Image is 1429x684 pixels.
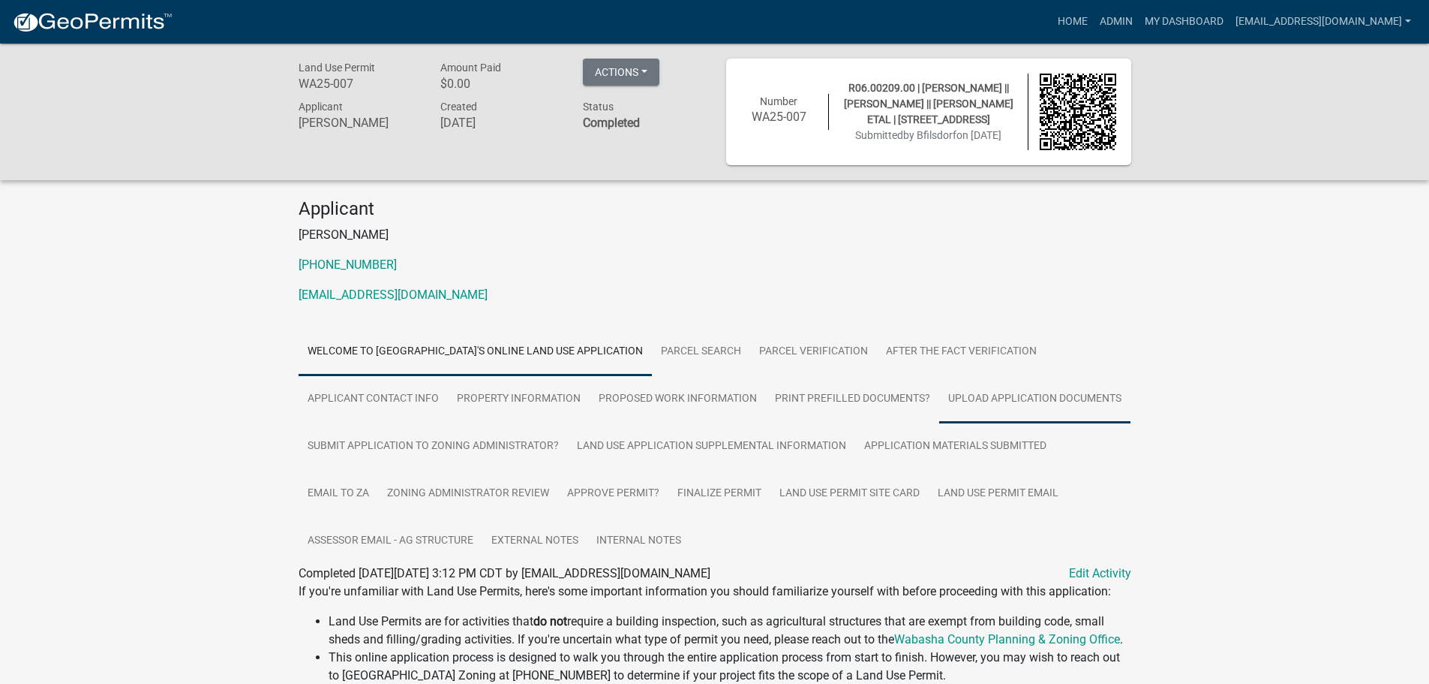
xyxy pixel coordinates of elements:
[533,614,567,628] strong: do not
[587,517,690,565] a: Internal Notes
[877,328,1046,376] a: After the Fact Verification
[299,375,448,423] a: Applicant Contact Info
[299,328,652,376] a: Welcome to [GEOGRAPHIC_DATA]'s Online Land Use Application
[299,583,1131,601] p: If you're unfamiliar with Land Use Permits, here's some important information you should familiar...
[299,116,419,130] h6: [PERSON_NAME]
[568,423,855,471] a: Land Use Application Supplemental Information
[760,95,797,107] span: Number
[855,423,1055,471] a: Application Materials Submitted
[855,129,1001,141] span: Submitted on [DATE]
[299,566,710,580] span: Completed [DATE][DATE] 3:12 PM CDT by [EMAIL_ADDRESS][DOMAIN_NAME]
[583,116,640,130] strong: Completed
[652,328,750,376] a: Parcel search
[668,470,770,518] a: Finalize Permit
[440,77,560,91] h6: $0.00
[583,101,614,113] span: Status
[448,375,590,423] a: Property Information
[583,59,659,86] button: Actions
[766,375,939,423] a: Print Prefilled Documents?
[299,470,378,518] a: Email to ZA
[1069,565,1131,583] a: Edit Activity
[1094,8,1139,36] a: Admin
[1052,8,1094,36] a: Home
[903,129,956,141] span: by Bfilsdorf
[299,101,343,113] span: Applicant
[440,101,477,113] span: Created
[750,328,877,376] a: Parcel Verification
[299,198,1131,220] h4: Applicant
[844,82,1013,125] span: R06.00209.00 | [PERSON_NAME] || [PERSON_NAME] || [PERSON_NAME] ETAL | [STREET_ADDRESS]
[299,258,397,272] a: [PHONE_NUMBER]
[299,62,375,74] span: Land Use Permit
[299,226,1131,244] p: [PERSON_NAME]
[299,77,419,91] h6: WA25-007
[299,517,482,565] a: Assessor Email - Ag Structure
[590,375,766,423] a: Proposed Work Information
[929,470,1067,518] a: Land Use Permit Email
[558,470,668,518] a: Approve Permit?
[741,110,818,124] h6: WA25-007
[939,375,1130,423] a: Upload Application Documents
[299,288,488,302] a: [EMAIL_ADDRESS][DOMAIN_NAME]
[440,116,560,130] h6: [DATE]
[1139,8,1229,36] a: My Dashboard
[378,470,558,518] a: Zoning Administrator Review
[1229,8,1417,36] a: [EMAIL_ADDRESS][DOMAIN_NAME]
[482,517,587,565] a: External Notes
[1040,74,1116,150] img: QR code
[770,470,929,518] a: Land Use Permit Site Card
[299,423,568,471] a: Submit Application to Zoning Administrator?
[440,62,501,74] span: Amount Paid
[329,613,1131,649] li: Land Use Permits are for activities that require a building inspection, such as agricultural stru...
[894,632,1120,646] a: Wabasha County Planning & Zoning Office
